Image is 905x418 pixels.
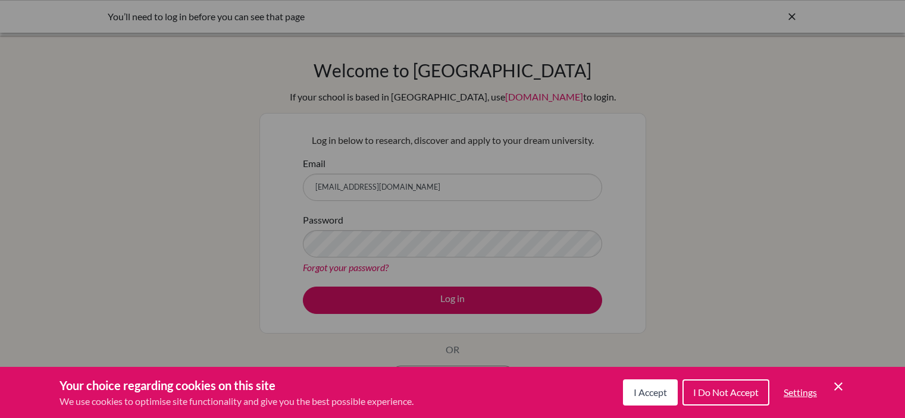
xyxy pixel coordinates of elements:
button: Save and close [831,379,845,394]
span: I Do Not Accept [693,386,759,398]
button: I Accept [623,379,678,406]
p: We use cookies to optimise site functionality and give you the best possible experience. [60,394,414,408]
button: Settings [774,381,826,404]
span: I Accept [634,386,667,398]
h3: Your choice regarding cookies on this site [60,376,414,394]
span: Settings [784,386,817,398]
button: I Do Not Accept [682,379,769,406]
